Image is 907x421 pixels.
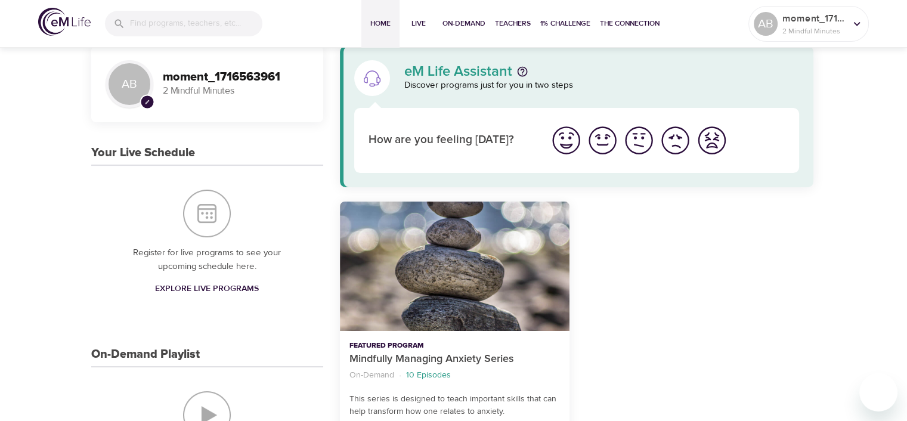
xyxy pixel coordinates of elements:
[586,124,619,157] img: good
[399,367,401,383] li: ·
[540,17,590,30] span: 1% Challenge
[621,122,657,159] button: I'm feeling ok
[366,17,395,30] span: Home
[695,124,728,157] img: worst
[349,367,560,383] nav: breadcrumb
[600,17,660,30] span: The Connection
[550,124,583,157] img: great
[163,70,309,84] h3: moment_1716563961
[91,146,195,160] h3: Your Live Schedule
[442,17,485,30] span: On-Demand
[659,124,692,157] img: bad
[340,202,569,331] button: Mindfully Managing Anxiety Series
[91,348,200,361] h3: On-Demand Playlist
[694,122,730,159] button: I'm feeling worst
[548,122,584,159] button: I'm feeling great
[754,12,778,36] div: AB
[115,246,299,273] p: Register for live programs to see your upcoming schedule here.
[859,373,897,411] iframe: Button to launch messaging window
[782,11,846,26] p: moment_1716563961
[150,278,264,300] a: Explore Live Programs
[349,351,560,367] p: Mindfully Managing Anxiety Series
[782,26,846,36] p: 2 Mindful Minutes
[349,369,394,382] p: On-Demand
[657,122,694,159] button: I'm feeling bad
[495,17,531,30] span: Teachers
[623,124,655,157] img: ok
[584,122,621,159] button: I'm feeling good
[404,64,512,79] p: eM Life Assistant
[106,60,153,108] div: AB
[406,369,451,382] p: 10 Episodes
[155,281,259,296] span: Explore Live Programs
[163,84,309,98] p: 2 Mindful Minutes
[349,340,560,351] p: Featured Program
[363,69,382,88] img: eM Life Assistant
[404,17,433,30] span: Live
[38,8,91,36] img: logo
[404,79,800,92] p: Discover programs just for you in two steps
[349,393,560,418] p: This series is designed to teach important skills that can help transform how one relates to anxi...
[369,132,534,149] p: How are you feeling [DATE]?
[130,11,262,36] input: Find programs, teachers, etc...
[183,190,231,237] img: Your Live Schedule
